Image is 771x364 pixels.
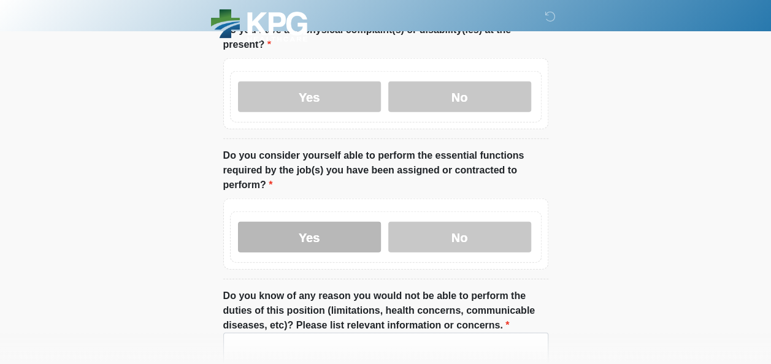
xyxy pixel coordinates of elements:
label: Do you know of any reason you would not be able to perform the duties of this position (limitatio... [223,289,548,333]
label: Yes [238,222,381,252]
label: No [388,82,531,112]
label: Yes [238,82,381,112]
img: KPG Healthcare Logo [211,9,307,42]
label: No [388,222,531,252]
label: Do you consider yourself able to perform the essential functions required by the job(s) you have ... [223,148,548,192]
